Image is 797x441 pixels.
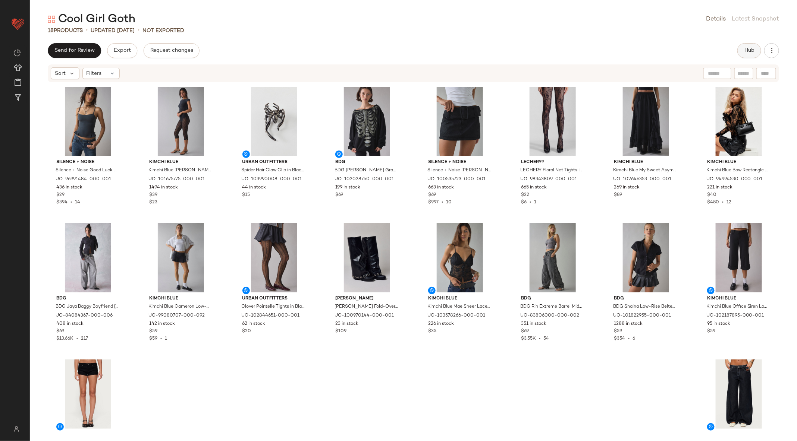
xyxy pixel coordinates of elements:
[138,26,139,35] span: •
[335,321,358,327] span: 23 in stock
[242,192,250,199] span: $15
[56,312,113,319] span: UO-84084367-000-006
[335,184,360,191] span: 199 in stock
[521,192,529,199] span: $22
[614,321,643,327] span: 1288 in stock
[113,48,131,54] span: Export
[614,312,671,319] span: UO-101822955-000-001
[520,167,584,174] span: LECHERY Floral Net Tights in Black, Women's at Urban Outfitters
[427,304,491,310] span: Kimchi Blue Mae Sheer Lace Split-Front Bow Detail Cami in Black, Women's at Urban Outfitters
[48,12,135,27] div: Cool Girl Goth
[149,192,157,199] span: $39
[56,336,73,341] span: $13.66K
[614,159,678,166] span: Kimchi Blue
[707,159,771,166] span: Kimchi Blue
[428,200,439,205] span: $997
[242,176,302,183] span: UO-103990008-000-001
[701,87,776,156] img: 94994530_001_b
[81,336,88,341] span: 217
[148,312,205,319] span: UO-99080707-000-092
[633,336,636,341] span: 6
[149,159,213,166] span: Kimchi Blue
[520,176,577,183] span: UO-98343809-000-001
[427,176,486,183] span: UO-100535723-000-001
[54,48,95,54] span: Send for Review
[515,223,590,292] img: 83806000_002_b
[521,336,536,341] span: $3.55K
[10,16,25,31] img: heart_red.DM2ytmEG.svg
[329,223,405,292] img: 100970144_001_b
[165,336,167,341] span: 1
[707,328,715,335] span: $59
[48,27,83,35] div: Products
[534,200,536,205] span: 1
[719,200,727,205] span: •
[614,328,622,335] span: $59
[149,328,157,335] span: $59
[706,312,764,319] span: UO-102187895-000-001
[520,312,579,319] span: UO-83806000-000-002
[50,223,126,292] img: 84084367_006_b
[56,176,111,183] span: UO-96991484-000-001
[614,176,672,183] span: UO-102646353-000-001
[428,159,492,166] span: Silence + Noise
[335,312,394,319] span: UO-100970144-000-001
[335,167,398,174] span: BDG [PERSON_NAME] Graphic Off-The-Shoulder Pullover Top in Black, Women's at Urban Outfitters
[149,321,175,327] span: 142 in stock
[520,304,584,310] span: BDG Rih Extreme Barrel Mid-Rise [PERSON_NAME] in [PERSON_NAME] Washed Black, Women's at Urban Out...
[56,321,84,327] span: 408 in stock
[56,432,120,438] span: Edikted
[428,321,454,327] span: 226 in stock
[527,200,534,205] span: •
[50,359,126,429] img: 101961324_001_m
[614,184,640,191] span: 269 in stock
[149,184,178,191] span: 1494 in stock
[744,48,754,54] span: Hub
[335,295,399,302] span: [PERSON_NAME]
[428,184,454,191] span: 663 in stock
[521,200,527,205] span: $6
[422,87,498,156] img: 100535723_001_b
[56,295,120,302] span: BDG
[707,192,716,199] span: $40
[701,223,776,292] img: 102187895_001_b
[56,184,82,191] span: 436 in stock
[428,328,436,335] span: $35
[427,167,491,174] span: Silence + Noise [PERSON_NAME] Belted Micro Mini Skort in Black Coated Denim, Women's at Urban Out...
[335,159,399,166] span: BDG
[706,167,770,174] span: Kimchi Blue Bow Rectangle Shoulder Bag in Black, Women's at Urban Outfitters
[428,192,436,199] span: $69
[242,304,305,310] span: Clover Pointelle Tights in Black, Women's at Urban Outfitters
[521,328,529,335] span: $69
[149,295,213,302] span: Kimchi Blue
[737,43,761,58] button: Hub
[56,304,119,310] span: BDG Jaya Baggy Boyfriend [PERSON_NAME] in [US_STATE] Grey, Women's at Urban Outfitters
[107,43,137,58] button: Export
[242,184,266,191] span: 44 in stock
[73,336,81,341] span: •
[439,200,446,205] span: •
[149,200,157,205] span: $23
[536,336,543,341] span: •
[727,200,731,205] span: 12
[148,176,205,183] span: UO-101675775-000-001
[9,426,23,432] img: svg%3e
[242,321,266,327] span: 62 in stock
[706,15,726,24] a: Details
[515,87,590,156] img: 98343809_001_m
[50,87,126,156] img: 96991484_001_b
[543,336,549,341] span: 54
[614,295,678,302] span: BDG
[149,336,157,341] span: $59
[242,159,306,166] span: Urban Outfitters
[521,159,584,166] span: LECHERY®
[75,200,80,205] span: 14
[150,48,193,54] span: Request changes
[148,167,212,174] span: Kimchi Blue [PERSON_NAME] Lace High-Rise Stretch Capri Pant in Black, Women's at Urban Outfitters
[329,87,405,156] img: 102028750_001_b
[707,184,732,191] span: 221 in stock
[242,312,300,319] span: UO-102844651-000-001
[86,26,88,35] span: •
[236,223,312,292] img: 102844651_001_b
[56,328,64,335] span: $69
